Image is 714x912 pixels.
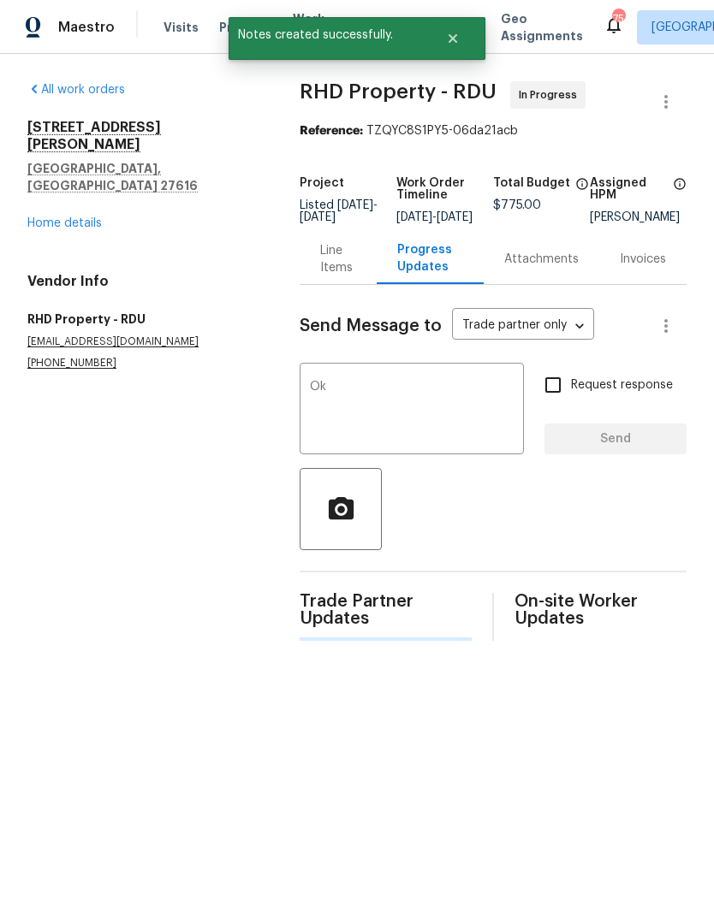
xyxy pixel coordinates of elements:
[58,19,115,36] span: Maestro
[575,177,589,199] span: The total cost of line items that have been proposed by Opendoor. This sum includes line items th...
[300,317,442,335] span: Send Message to
[300,199,378,223] span: Listed
[612,10,624,27] div: 75
[293,10,336,44] span: Work Orders
[300,593,472,627] span: Trade Partner Updates
[320,242,355,276] div: Line Items
[300,199,378,223] span: -
[27,273,259,290] h4: Vendor Info
[396,211,473,223] span: -
[164,19,199,36] span: Visits
[452,312,594,341] div: Trade partner only
[27,84,125,96] a: All work orders
[300,81,497,102] span: RHD Property - RDU
[590,211,687,223] div: [PERSON_NAME]
[27,217,102,229] a: Home details
[300,211,336,223] span: [DATE]
[229,17,425,53] span: Notes created successfully.
[425,21,481,56] button: Close
[437,211,473,223] span: [DATE]
[519,86,584,104] span: In Progress
[620,251,666,268] div: Invoices
[493,199,541,211] span: $775.00
[300,122,687,139] div: TZQYC8S1PY5-06da21acb
[515,593,687,627] span: On-site Worker Updates
[396,211,432,223] span: [DATE]
[590,177,668,201] h5: Assigned HPM
[397,241,463,275] div: Progress Updates
[571,376,673,394] span: Request response
[673,177,687,211] span: The hpm assigned to this work order.
[27,311,259,328] h5: RHD Property - RDU
[504,251,579,268] div: Attachments
[501,10,583,44] span: Geo Assignments
[396,177,493,201] h5: Work Order Timeline
[310,381,514,441] textarea: Ok
[300,125,363,137] b: Reference:
[300,177,344,189] h5: Project
[493,177,570,189] h5: Total Budget
[337,199,373,211] span: [DATE]
[219,19,272,36] span: Projects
